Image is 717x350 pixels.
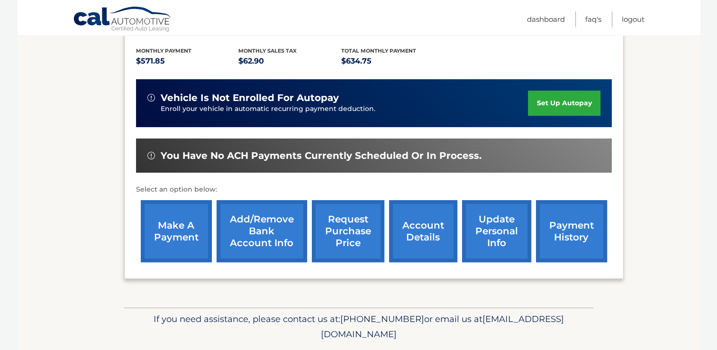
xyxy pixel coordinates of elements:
[147,152,155,159] img: alert-white.svg
[312,200,384,262] a: request purchase price
[130,312,587,342] p: If you need assistance, please contact us at: or email us at
[136,184,612,195] p: Select an option below:
[161,92,339,104] span: vehicle is not enrolled for autopay
[141,200,212,262] a: make a payment
[147,94,155,101] img: alert-white.svg
[389,200,457,262] a: account details
[340,313,424,324] span: [PHONE_NUMBER]
[238,47,297,54] span: Monthly sales Tax
[217,200,307,262] a: Add/Remove bank account info
[321,313,564,340] span: [EMAIL_ADDRESS][DOMAIN_NAME]
[341,47,416,54] span: Total Monthly Payment
[528,91,600,116] a: set up autopay
[136,47,191,54] span: Monthly Payment
[462,200,531,262] a: update personal info
[161,150,481,162] span: You have no ACH payments currently scheduled or in process.
[238,55,341,68] p: $62.90
[341,55,444,68] p: $634.75
[136,55,239,68] p: $571.85
[527,11,565,27] a: Dashboard
[73,6,172,34] a: Cal Automotive
[161,104,528,114] p: Enroll your vehicle in automatic recurring payment deduction.
[585,11,601,27] a: FAQ's
[622,11,644,27] a: Logout
[536,200,607,262] a: payment history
